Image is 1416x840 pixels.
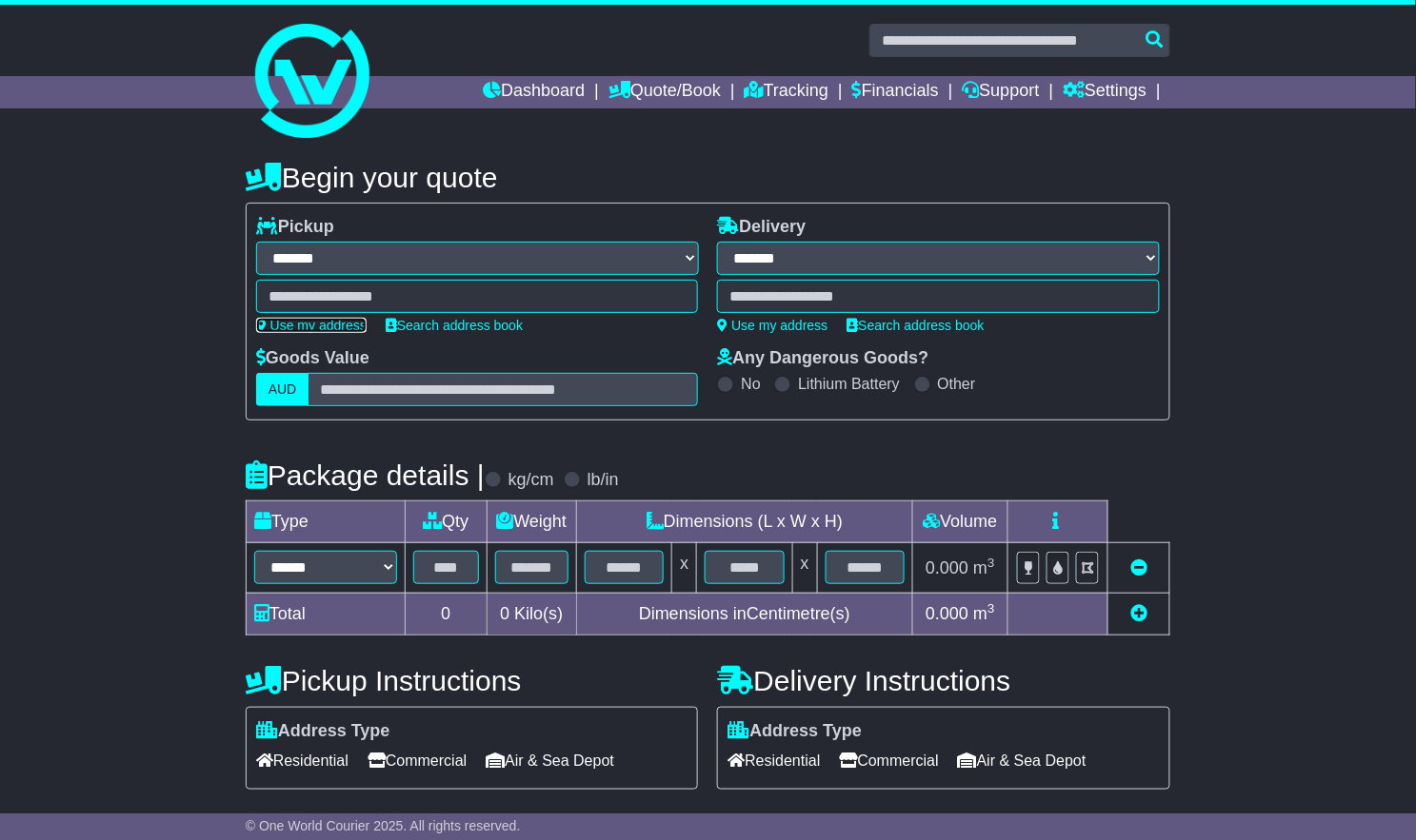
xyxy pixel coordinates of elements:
label: Other [938,375,976,393]
a: Add new item [1130,604,1147,623]
td: x [792,543,817,593]
a: Search address book [848,318,985,333]
span: 0 [500,604,509,623]
span: Commercial [368,746,467,775]
h4: Delivery Instructions [717,665,1170,696]
td: Kilo(s) [487,593,576,635]
label: kg/cm [509,470,554,491]
td: 0 [405,593,487,635]
label: Address Type [256,721,390,742]
span: Air & Sea Depot [958,746,1087,775]
td: Dimensions (L x W x H) [576,501,912,543]
label: Delivery [717,217,806,238]
label: AUD [256,373,309,406]
a: Financials [852,76,939,108]
span: 0.000 [926,558,968,577]
a: Use my address [256,318,367,333]
span: Residential [256,746,349,775]
sup: 3 [987,601,995,615]
a: Search address book [386,318,523,333]
a: Support [963,76,1040,108]
a: Use my address [717,318,828,333]
a: Dashboard [483,76,585,108]
label: Lithium Battery [798,375,900,393]
a: Quote/Book [608,76,721,108]
span: © One World Courier 2025. All rights reserved. [246,818,521,833]
td: x [672,543,697,593]
label: lb/in [588,470,619,491]
span: Commercial [840,746,939,775]
span: Air & Sea Depot [486,746,614,775]
label: Address Type [728,721,862,742]
td: Total [246,593,405,635]
span: m [973,558,995,577]
td: Qty [405,501,487,543]
a: Remove this item [1130,558,1147,577]
a: Tracking [745,76,828,108]
a: Settings [1063,76,1147,108]
td: Type [246,501,405,543]
h4: Package details | [246,459,485,491]
span: Residential [728,746,820,775]
td: Weight [487,501,576,543]
h4: Begin your quote [246,162,1170,193]
h4: Pickup Instructions [246,665,699,696]
label: Goods Value [256,348,369,369]
sup: 3 [987,556,995,570]
td: Volume [913,501,1008,543]
td: Dimensions in Centimetre(s) [576,593,912,635]
span: 0.000 [926,604,968,623]
label: Pickup [256,217,334,238]
label: No [741,375,760,393]
span: m [973,604,995,623]
label: Any Dangerous Goods? [717,348,928,369]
